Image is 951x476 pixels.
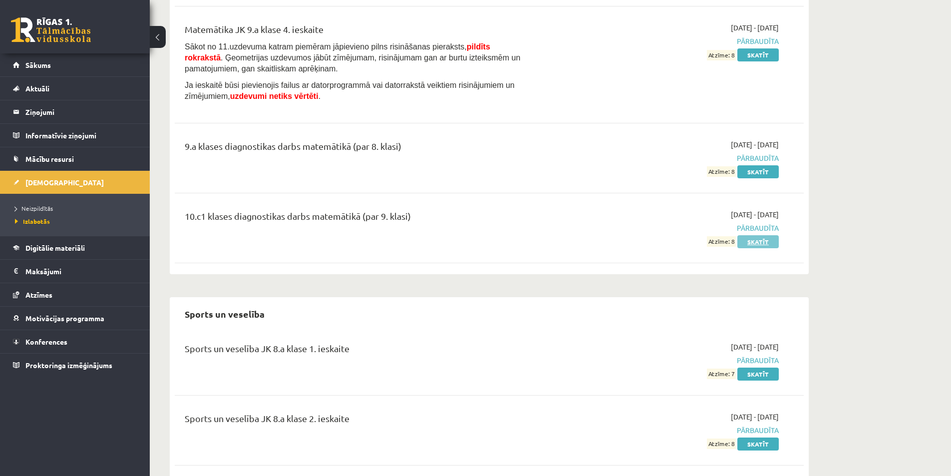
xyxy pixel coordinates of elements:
[737,368,779,381] a: Skatīt
[13,260,137,283] a: Maksājumi
[737,438,779,451] a: Skatīt
[13,53,137,76] a: Sākums
[185,42,490,62] span: pildīts rokrakstā
[11,17,91,42] a: Rīgas 1. Tālmācības vidusskola
[707,439,736,449] span: Atzīme: 8
[25,60,51,69] span: Sākums
[13,307,137,330] a: Motivācijas programma
[591,153,779,163] span: Pārbaudīta
[185,22,576,41] div: Matemātika JK 9.a klase 4. ieskaite
[25,84,49,93] span: Aktuāli
[591,425,779,436] span: Pārbaudīta
[737,235,779,248] a: Skatīt
[591,355,779,366] span: Pārbaudīta
[25,243,85,252] span: Digitālie materiāli
[731,412,779,422] span: [DATE] - [DATE]
[13,147,137,170] a: Mācību resursi
[15,217,140,226] a: Izlabotās
[13,100,137,123] a: Ziņojumi
[737,165,779,178] a: Skatīt
[185,139,576,158] div: 9.a klases diagnostikas darbs matemātikā (par 8. klasi)
[15,217,50,225] span: Izlabotās
[13,283,137,306] a: Atzīmes
[731,22,779,33] span: [DATE] - [DATE]
[25,361,112,370] span: Proktoringa izmēģinājums
[707,166,736,177] span: Atzīme: 8
[185,42,520,73] span: Sākot no 11.uzdevuma katram piemēram jāpievieno pilns risināšanas pieraksts, . Ģeometrijas uzdevu...
[230,92,318,100] span: uzdevumi netiks vērtēti
[13,354,137,377] a: Proktoringa izmēģinājums
[737,48,779,61] a: Skatīt
[731,342,779,352] span: [DATE] - [DATE]
[185,81,515,100] span: Ja ieskaitē būsi pievienojis failus ar datorprogrammā vai datorrakstā veiktiem risinājumiem un zī...
[13,124,137,147] a: Informatīvie ziņojumi
[185,342,576,360] div: Sports un veselība JK 8.a klase 1. ieskaite
[25,154,74,163] span: Mācību resursi
[731,139,779,150] span: [DATE] - [DATE]
[15,204,53,212] span: Neizpildītās
[25,290,52,299] span: Atzīmes
[13,236,137,259] a: Digitālie materiāli
[13,77,137,100] a: Aktuāli
[13,171,137,194] a: [DEMOGRAPHIC_DATA]
[25,100,137,123] legend: Ziņojumi
[591,36,779,46] span: Pārbaudīta
[15,204,140,213] a: Neizpildītās
[707,236,736,247] span: Atzīme: 8
[591,223,779,233] span: Pārbaudīta
[707,369,736,379] span: Atzīme: 7
[707,50,736,60] span: Atzīme: 8
[25,314,104,323] span: Motivācijas programma
[25,337,67,346] span: Konferences
[25,178,104,187] span: [DEMOGRAPHIC_DATA]
[25,124,137,147] legend: Informatīvie ziņojumi
[731,209,779,220] span: [DATE] - [DATE]
[185,412,576,430] div: Sports un veselība JK 8.a klase 2. ieskaite
[13,330,137,353] a: Konferences
[25,260,137,283] legend: Maksājumi
[175,302,275,326] h2: Sports un veselība
[185,209,576,228] div: 10.c1 klases diagnostikas darbs matemātikā (par 9. klasi)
